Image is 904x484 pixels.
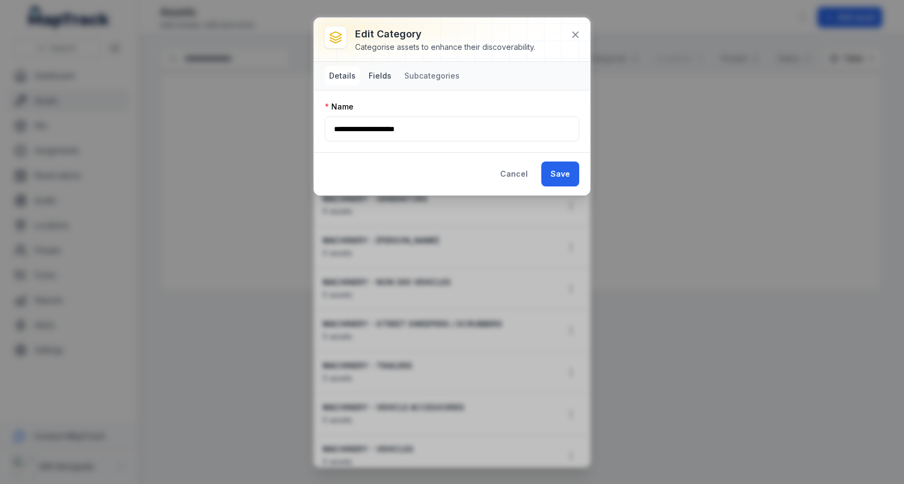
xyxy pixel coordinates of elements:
[364,66,396,86] button: Fields
[541,162,579,186] button: Save
[491,162,537,186] button: Cancel
[355,27,535,42] h3: Edit category
[400,66,464,86] button: Subcategories
[355,42,535,53] div: Categorise assets to enhance their discoverability.
[325,101,353,112] label: Name
[325,66,360,86] button: Details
